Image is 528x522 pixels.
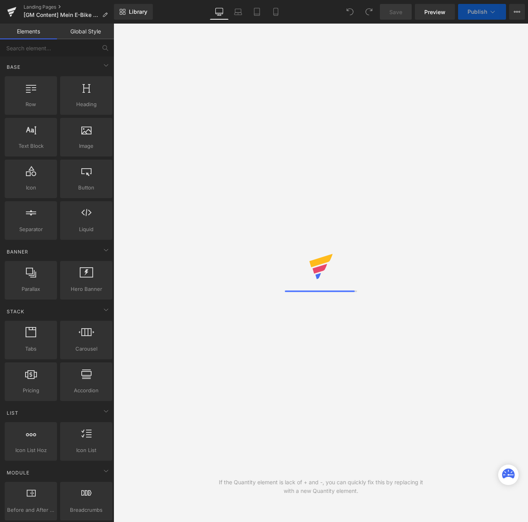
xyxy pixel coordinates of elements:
[7,345,55,353] span: Tabs
[62,142,110,150] span: Image
[342,4,358,20] button: Undo
[62,386,110,395] span: Accordion
[62,225,110,233] span: Liquid
[62,446,110,454] span: Icon List
[62,285,110,293] span: Hero Banner
[7,446,55,454] span: Icon List Hoz
[424,8,445,16] span: Preview
[57,24,114,39] a: Global Style
[7,142,55,150] span: Text Block
[7,225,55,233] span: Separator
[361,4,377,20] button: Redo
[389,8,402,16] span: Save
[62,506,110,514] span: Breadcrumbs
[266,4,285,20] a: Mobile
[509,4,525,20] button: More
[7,184,55,192] span: Icon
[6,248,29,255] span: Banner
[62,100,110,108] span: Heading
[129,8,147,15] span: Library
[24,12,99,18] span: [GM Content] Mein E-Bike verkaufen
[458,4,506,20] button: Publish
[62,345,110,353] span: Carousel
[7,506,55,514] span: Before and After Images
[7,285,55,293] span: Parallax
[247,4,266,20] a: Tablet
[62,184,110,192] span: Button
[6,63,21,71] span: Base
[217,478,425,495] div: If the Quantity element is lack of + and -, you can quickly fix this by replacing it with a new Q...
[229,4,247,20] a: Laptop
[415,4,455,20] a: Preview
[24,4,114,10] a: Landing Pages
[7,100,55,108] span: Row
[6,409,19,417] span: List
[467,9,487,15] span: Publish
[7,386,55,395] span: Pricing
[6,308,25,315] span: Stack
[114,4,153,20] a: New Library
[6,469,30,476] span: Module
[210,4,229,20] a: Desktop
